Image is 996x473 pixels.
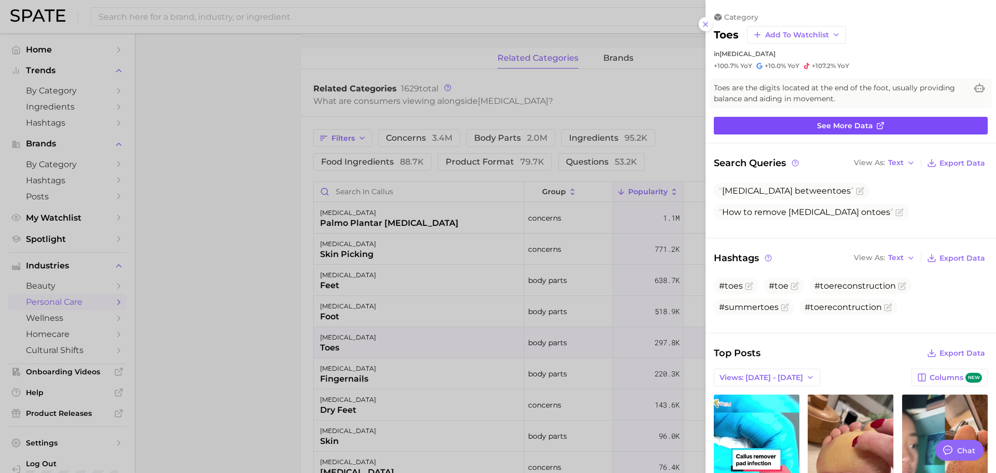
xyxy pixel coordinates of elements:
[714,369,820,386] button: Views: [DATE] - [DATE]
[895,208,904,217] button: Flag as miscategorized or irrelevant
[719,302,779,312] span: #summertoes
[747,26,846,44] button: Add to Watchlist
[714,83,967,104] span: Toes are the digits located at the end of the foot, usually providing balance and aiding in movem...
[888,255,904,261] span: Text
[724,12,758,22] span: category
[856,187,864,195] button: Flag as miscategorized or irrelevant
[719,186,854,196] span: [MEDICAL_DATA] between
[805,302,882,312] span: #toerecontruction
[851,251,918,265] button: View AsText
[791,282,799,290] button: Flag as miscategorized or irrelevant
[714,117,988,134] a: See more data
[851,156,918,170] button: View AsText
[720,373,803,382] span: Views: [DATE] - [DATE]
[714,346,760,360] span: Top Posts
[787,62,799,70] span: YoY
[765,31,829,39] span: Add to Watchlist
[714,156,800,170] span: Search Queries
[769,281,789,291] span: #toe
[924,251,988,265] button: Export Data
[719,281,743,291] span: #toes
[814,281,896,291] span: #toereconstruction
[898,282,906,290] button: Flag as miscategorized or irrelevant
[965,373,982,383] span: new
[714,62,739,70] span: +100.7%
[745,282,753,290] button: Flag as miscategorized or irrelevant
[939,349,985,358] span: Export Data
[781,303,789,312] button: Flag as miscategorized or irrelevant
[714,29,739,41] h2: toes
[884,303,892,312] button: Flag as miscategorized or irrelevant
[854,255,885,261] span: View As
[888,160,904,166] span: Text
[719,207,893,217] span: How to remove [MEDICAL_DATA] on
[812,62,836,70] span: +107.2%
[714,251,773,265] span: Hashtags
[720,50,776,58] span: [MEDICAL_DATA]
[930,373,982,383] span: Columns
[924,156,988,170] button: Export Data
[854,160,885,166] span: View As
[939,159,985,168] span: Export Data
[872,207,890,217] span: toes
[833,186,851,196] span: toes
[817,121,873,130] span: See more data
[924,346,988,360] button: Export Data
[911,369,988,386] button: Columnsnew
[939,254,985,263] span: Export Data
[765,62,786,70] span: +10.0%
[714,50,988,58] div: in
[837,62,849,70] span: YoY
[740,62,752,70] span: YoY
